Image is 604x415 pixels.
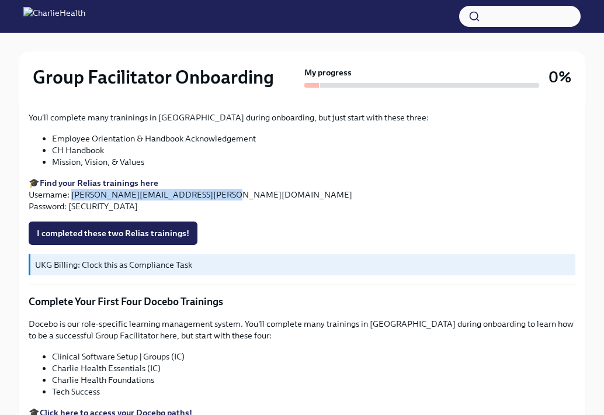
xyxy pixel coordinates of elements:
li: Mission, Vision, & Values [52,156,575,168]
button: I completed these two Relias trainings! [29,222,197,245]
strong: My progress [304,67,352,78]
li: CH Handbook [52,144,575,156]
li: Clinical Software Setup | Groups (IC) [52,351,575,362]
a: Find your Relias trainings here [40,178,158,188]
p: Complete Your First Four Docebo Trainings [29,295,575,309]
h2: Group Facilitator Onboarding [33,65,274,89]
li: Charlie Health Essentials (IC) [52,362,575,374]
p: You'll complete many traninings in [GEOGRAPHIC_DATA] during onboarding, but just start with these... [29,112,575,123]
p: UKG Billing: Clock this as Compliance Task [35,259,571,271]
h3: 0% [549,67,571,88]
li: Employee Orientation & Handbook Acknowledgement [52,133,575,144]
p: Docebo is our role-specific learning management system. You'll complete many trainings in [GEOGRA... [29,318,575,341]
li: Charlie Health Foundations [52,374,575,386]
span: I completed these two Relias trainings! [37,227,189,239]
img: CharlieHealth [23,7,85,26]
li: Tech Success [52,386,575,397]
p: 🎓 Username: [PERSON_NAME][EMAIL_ADDRESS][PERSON_NAME][DOMAIN_NAME] Password: [SECURITY_DATA] [29,177,575,212]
